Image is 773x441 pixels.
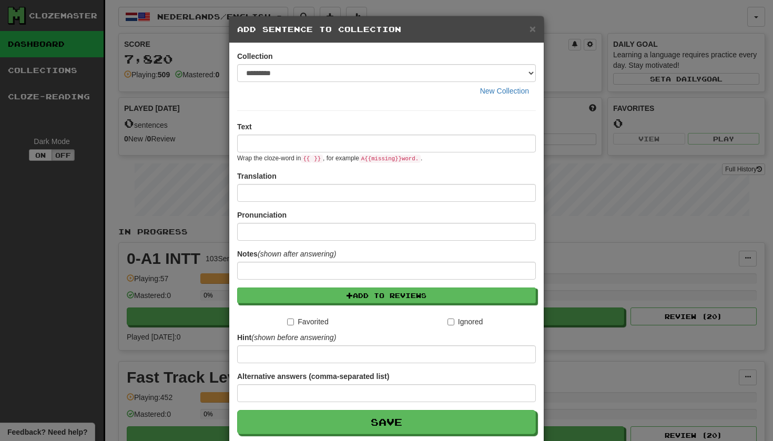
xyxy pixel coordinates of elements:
button: Close [530,23,536,34]
em: (shown before answering) [251,333,336,342]
code: {{ [301,155,312,163]
button: New Collection [473,82,536,100]
label: Text [237,121,252,132]
code: A {{ missing }} word. [359,155,421,163]
input: Ignored [447,319,454,325]
button: Add to Reviews [237,288,536,303]
label: Hint [237,332,336,343]
small: Wrap the cloze-word in , for example . [237,155,422,162]
label: Pronunciation [237,210,287,220]
label: Notes [237,249,336,259]
label: Collection [237,51,273,61]
em: (shown after answering) [258,250,336,258]
label: Translation [237,171,277,181]
label: Alternative answers (comma-separated list) [237,371,389,382]
label: Ignored [447,316,483,327]
span: × [530,23,536,35]
button: Save [237,410,536,434]
h5: Add Sentence to Collection [237,24,536,35]
code: }} [312,155,323,163]
input: Favorited [287,319,294,325]
label: Favorited [287,316,328,327]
